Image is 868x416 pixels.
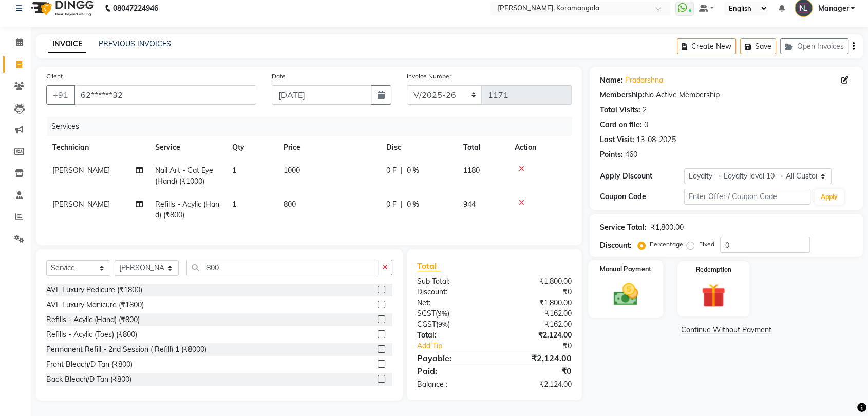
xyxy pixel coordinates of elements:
span: | [401,165,403,176]
a: Add Tip [409,341,508,351]
span: Nail Art - Cat Eye (Hand) (₹1000) [155,166,213,186]
div: ₹0 [495,365,580,377]
div: Last Visit: [600,134,634,145]
div: Apply Discount [600,171,684,182]
span: 9% [438,309,447,318]
div: ₹2,124.00 [495,352,580,364]
input: Enter Offer / Coupon Code [684,189,810,205]
div: Name: [600,75,623,86]
div: 13-08-2025 [636,134,675,145]
img: _cash.svg [606,280,646,309]
span: Total [417,261,441,271]
div: Payable: [409,352,495,364]
div: ₹1,800.00 [495,298,580,308]
div: ₹1,800.00 [651,222,683,233]
span: | [401,199,403,210]
span: CGST [417,320,436,329]
div: Refills - Acylic (Toes) (₹800) [46,329,137,340]
div: Balance : [409,379,495,390]
th: Action [508,136,572,159]
span: Refills - Acylic (Hand) (₹800) [155,200,219,220]
span: 800 [284,200,296,209]
div: AVL Luxury Pedicure (₹1800) [46,285,142,295]
div: ₹1,800.00 [495,276,580,287]
th: Technician [46,136,149,159]
div: Discount: [409,287,495,298]
span: 0 F [386,165,397,176]
button: Create New [677,38,736,54]
th: Disc [380,136,457,159]
label: Date [272,72,286,81]
span: Manager [818,3,848,14]
th: Total [457,136,508,159]
span: 1 [232,200,236,209]
th: Qty [226,136,277,159]
label: Fixed [699,240,714,249]
div: ₹0 [495,287,580,298]
div: 0 [644,120,648,130]
div: ₹162.00 [495,308,580,319]
span: 0 % [407,165,419,176]
div: No Active Membership [600,90,853,101]
div: ( ) [409,319,495,330]
div: Card on file: [600,120,642,130]
a: Pradarshna [625,75,663,86]
input: Search or Scan [186,260,378,275]
button: Save [740,38,776,54]
div: Net: [409,298,495,308]
div: Front Bleach/D Tan (₹800) [46,359,133,370]
input: Search by Name/Mobile/Email/Code [74,85,256,105]
button: Open Invoices [780,38,848,54]
a: INVOICE [48,35,86,53]
div: Membership: [600,90,645,101]
div: Discount: [600,240,632,251]
div: ₹2,124.00 [495,330,580,341]
a: PREVIOUS INVOICES [99,39,171,48]
label: Invoice Number [407,72,451,81]
div: Coupon Code [600,191,684,202]
label: Redemption [695,265,731,274]
span: 1180 [463,166,480,175]
div: Total Visits: [600,105,640,115]
div: 2 [643,105,647,115]
div: Sub Total: [409,276,495,287]
div: Service Total: [600,222,647,233]
a: Continue Without Payment [592,325,861,335]
th: Service [149,136,226,159]
span: 1000 [284,166,300,175]
span: 9% [438,320,448,328]
th: Price [277,136,380,159]
div: ₹0 [508,341,579,351]
span: 0 % [407,199,419,210]
div: AVL Luxury Manicure (₹1800) [46,300,144,310]
button: Apply [815,189,844,205]
label: Client [46,72,63,81]
span: [PERSON_NAME] [52,200,110,209]
button: +91 [46,85,75,105]
span: [PERSON_NAME] [52,166,110,175]
span: 944 [463,200,476,209]
label: Percentage [650,240,683,249]
div: Permanent Refill - 2nd Session ( Refill) 1 (₹8000) [46,344,206,355]
span: 1 [232,166,236,175]
img: _gift.svg [694,281,732,310]
div: ( ) [409,308,495,319]
span: SGST [417,309,436,318]
div: ₹162.00 [495,319,580,330]
div: ₹2,124.00 [495,379,580,390]
div: Paid: [409,365,495,377]
label: Manual Payment [600,264,652,274]
div: Services [47,117,579,136]
div: 460 [625,149,637,160]
div: Points: [600,149,623,160]
div: Total: [409,330,495,341]
div: Back Bleach/D Tan (₹800) [46,374,131,385]
div: Refills - Acylic (Hand) (₹800) [46,314,140,325]
span: 0 F [386,199,397,210]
